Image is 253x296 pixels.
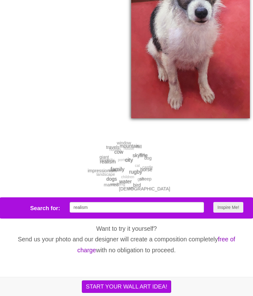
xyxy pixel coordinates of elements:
span: sheep [140,176,151,182]
span: [DEMOGRAPHIC_DATA] [119,185,170,192]
p: Want to try it yourself? Send us your photo and our designer will create a composition completely... [3,223,250,255]
span: dog [144,155,152,161]
span: dogs [106,175,117,182]
span: impressionism [88,167,117,174]
span: sea [139,151,145,157]
span: water [119,178,132,185]
span: free of charge [77,236,235,253]
label: Search for: [30,204,60,212]
span: skyline [132,152,148,159]
span: rugby [129,168,142,175]
span: mountain [120,142,139,149]
span: bird [133,182,141,188]
span: married [104,182,118,188]
span: city [125,156,133,164]
span: horses [109,147,121,152]
span: cow [114,148,123,155]
button: Inspire Me! [213,202,243,213]
span: realism [100,158,116,165]
span: hill [136,144,142,150]
span: house [124,146,134,151]
span: giant [99,154,109,160]
span: travels [106,144,120,150]
span: golf [137,176,144,182]
span: window [117,140,131,146]
span: portrait [118,157,129,162]
span: castle [142,164,153,170]
span: celebrity [100,157,114,163]
span: family [111,165,124,173]
span: wedding [110,181,125,187]
button: START YOUR WALL ART IDEA! [82,280,171,293]
span: cat [135,163,140,168]
span: landscape [97,171,115,177]
span: children [121,174,134,180]
span: horse [140,166,152,173]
